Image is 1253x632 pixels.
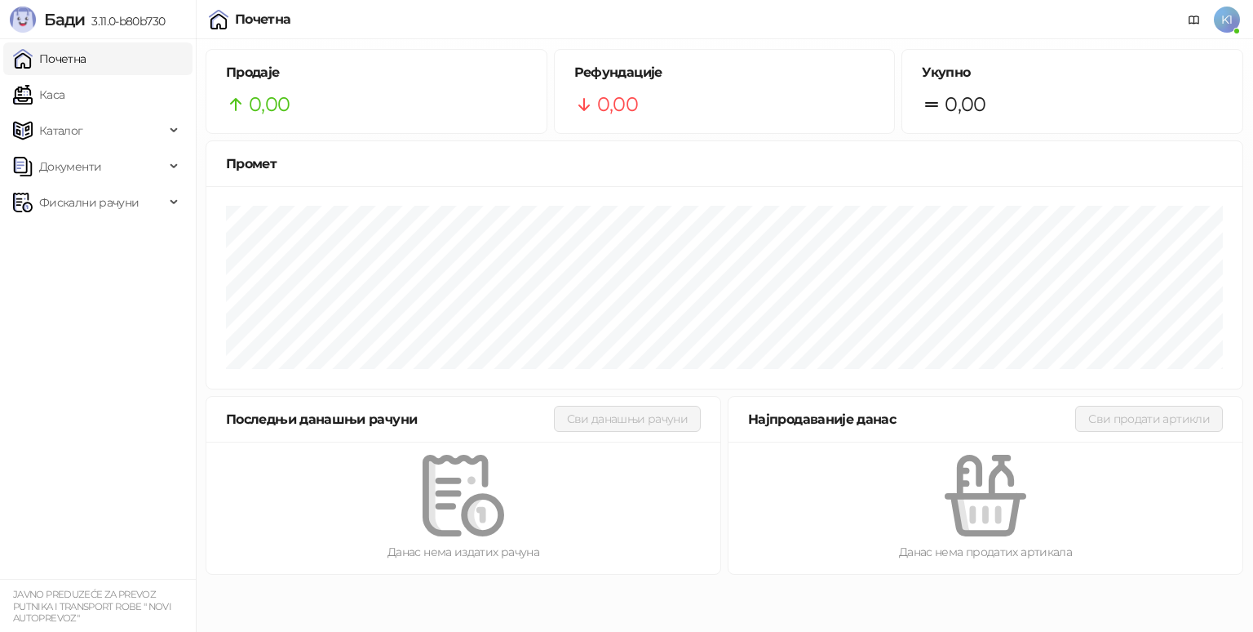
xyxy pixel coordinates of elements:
a: Почетна [13,42,86,75]
span: Документи [39,150,101,183]
span: 0,00 [249,89,290,120]
div: Почетна [235,13,291,26]
span: Фискални рачуни [39,186,139,219]
div: Данас нема издатих рачуна [232,543,694,561]
div: Промет [226,154,1223,174]
span: Бади [44,10,85,29]
span: 0,00 [597,89,638,120]
a: Каса [13,78,64,111]
span: 0,00 [945,89,985,120]
h5: Рефундације [574,63,875,82]
img: Logo [10,7,36,33]
div: Последњи данашњи рачуни [226,409,554,429]
button: Сви данашњи рачуни [554,406,701,432]
h5: Продаје [226,63,527,82]
span: Каталог [39,114,83,147]
div: Данас нема продатих артикала [755,543,1216,561]
button: Сви продати артикли [1075,406,1223,432]
div: Најпродаваније данас [748,409,1075,429]
span: 3.11.0-b80b730 [85,14,165,29]
a: Документација [1181,7,1207,33]
span: K1 [1214,7,1240,33]
small: JAVNO PREDUZEĆE ZA PREVOZ PUTNIKA I TRANSPORT ROBE " NOVI AUTOPREVOZ" [13,589,171,624]
h5: Укупно [922,63,1223,82]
